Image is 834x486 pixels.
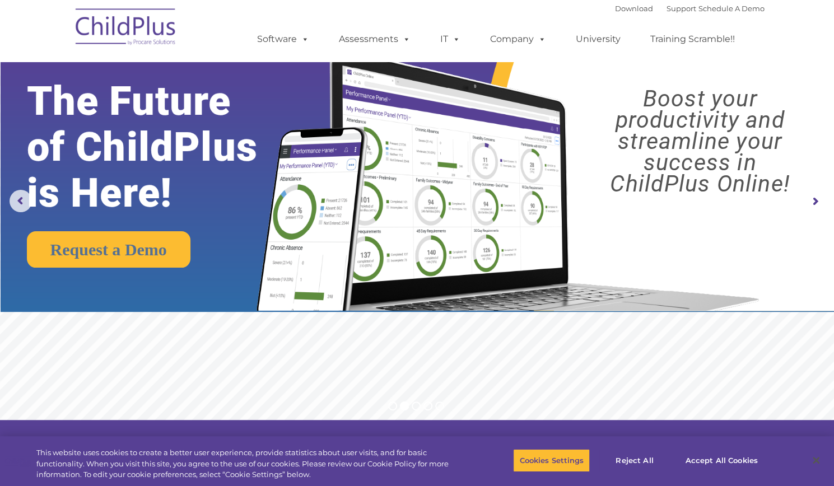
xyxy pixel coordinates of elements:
[679,448,763,472] button: Accept All Cookies
[328,28,422,50] a: Assessments
[27,231,190,268] a: Request a Demo
[615,4,765,13] font: |
[804,448,828,473] button: Close
[576,88,824,194] rs-layer: Boost your productivity and streamline your success in ChildPlus Online!
[70,1,182,57] img: ChildPlus by Procare Solutions
[429,28,472,50] a: IT
[599,448,669,472] button: Reject All
[36,447,459,480] div: This website uses cookies to create a better user experience, provide statistics about user visit...
[246,28,320,50] a: Software
[615,4,653,13] a: Download
[639,28,746,50] a: Training Scramble!!
[565,28,632,50] a: University
[667,4,696,13] a: Support
[27,78,293,216] rs-layer: The Future of ChildPlus is Here!
[513,448,590,472] button: Cookies Settings
[698,4,765,13] a: Schedule A Demo
[479,28,557,50] a: Company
